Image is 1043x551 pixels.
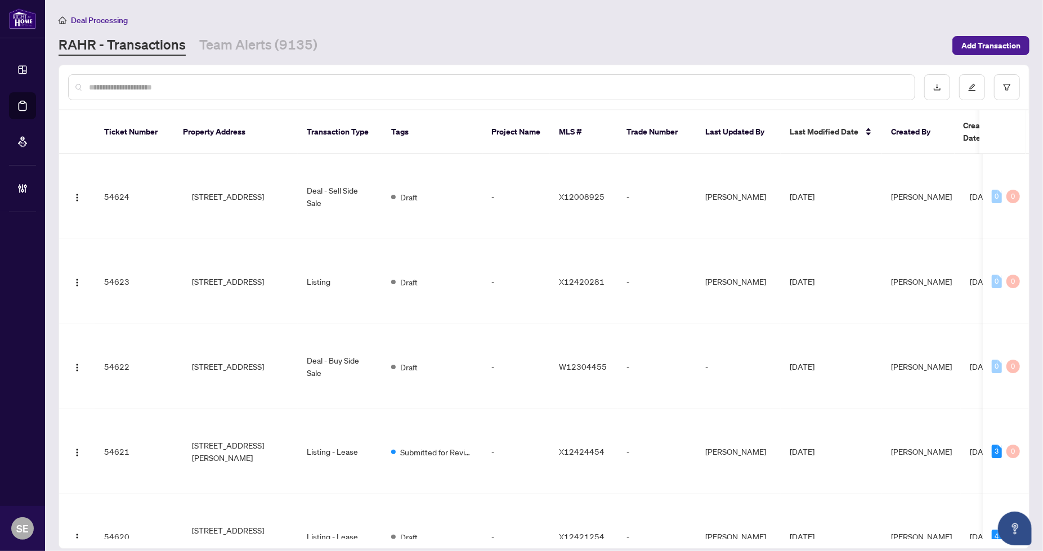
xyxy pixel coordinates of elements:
[16,521,29,536] span: SE
[73,533,82,542] img: Logo
[891,191,952,201] span: [PERSON_NAME]
[9,8,36,29] img: logo
[617,154,696,239] td: -
[298,154,382,239] td: Deal - Sell Side Sale
[400,531,418,543] span: Draft
[400,191,418,203] span: Draft
[559,531,605,541] span: X12421254
[955,110,1033,154] th: Created Date
[192,524,289,549] span: [STREET_ADDRESS][PERSON_NAME]
[1006,445,1020,458] div: 0
[970,446,995,456] span: [DATE]
[95,239,174,324] td: 54623
[891,361,952,371] span: [PERSON_NAME]
[73,448,82,457] img: Logo
[992,190,1002,203] div: 0
[696,110,781,154] th: Last Updated By
[970,276,995,286] span: [DATE]
[559,361,607,371] span: W12304455
[95,110,174,154] th: Ticket Number
[964,119,1011,144] span: Created Date
[192,190,264,203] span: [STREET_ADDRESS]
[891,276,952,286] span: [PERSON_NAME]
[71,15,128,25] span: Deal Processing
[68,442,86,460] button: Logo
[998,512,1032,545] button: Open asap
[73,193,82,202] img: Logo
[696,239,781,324] td: [PERSON_NAME]
[992,445,1002,458] div: 3
[73,278,82,287] img: Logo
[199,35,317,56] a: Team Alerts (9135)
[970,531,995,541] span: [DATE]
[482,154,550,239] td: -
[994,74,1020,100] button: filter
[192,275,264,288] span: [STREET_ADDRESS]
[790,276,814,286] span: [DATE]
[68,272,86,290] button: Logo
[696,154,781,239] td: [PERSON_NAME]
[298,324,382,409] td: Deal - Buy Side Sale
[482,409,550,494] td: -
[924,74,950,100] button: download
[952,36,1029,55] button: Add Transaction
[59,16,66,24] span: home
[559,191,605,201] span: X12008925
[696,324,781,409] td: -
[1006,275,1020,288] div: 0
[192,439,289,464] span: [STREET_ADDRESS][PERSON_NAME]
[298,239,382,324] td: Listing
[482,324,550,409] td: -
[968,83,976,91] span: edit
[933,83,941,91] span: download
[970,361,995,371] span: [DATE]
[382,110,482,154] th: Tags
[961,37,1020,55] span: Add Transaction
[482,239,550,324] td: -
[781,110,882,154] th: Last Modified Date
[1006,360,1020,373] div: 0
[174,110,298,154] th: Property Address
[790,126,858,138] span: Last Modified Date
[992,360,1002,373] div: 0
[95,324,174,409] td: 54622
[192,360,264,373] span: [STREET_ADDRESS]
[68,187,86,205] button: Logo
[790,531,814,541] span: [DATE]
[790,361,814,371] span: [DATE]
[559,276,605,286] span: X12420281
[970,191,995,201] span: [DATE]
[400,361,418,373] span: Draft
[400,276,418,288] span: Draft
[790,446,814,456] span: [DATE]
[1006,190,1020,203] div: 0
[73,363,82,372] img: Logo
[1003,83,1011,91] span: filter
[95,409,174,494] td: 54621
[696,409,781,494] td: [PERSON_NAME]
[482,110,550,154] th: Project Name
[68,357,86,375] button: Logo
[992,275,1002,288] div: 0
[617,239,696,324] td: -
[891,446,952,456] span: [PERSON_NAME]
[992,530,1002,543] div: 4
[617,110,696,154] th: Trade Number
[882,110,955,154] th: Created By
[95,154,174,239] td: 54624
[298,409,382,494] td: Listing - Lease
[617,324,696,409] td: -
[68,527,86,545] button: Logo
[617,409,696,494] td: -
[59,35,186,56] a: RAHR - Transactions
[790,191,814,201] span: [DATE]
[400,446,473,458] span: Submitted for Review
[550,110,617,154] th: MLS #
[959,74,985,100] button: edit
[559,446,605,456] span: X12424454
[891,531,952,541] span: [PERSON_NAME]
[298,110,382,154] th: Transaction Type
